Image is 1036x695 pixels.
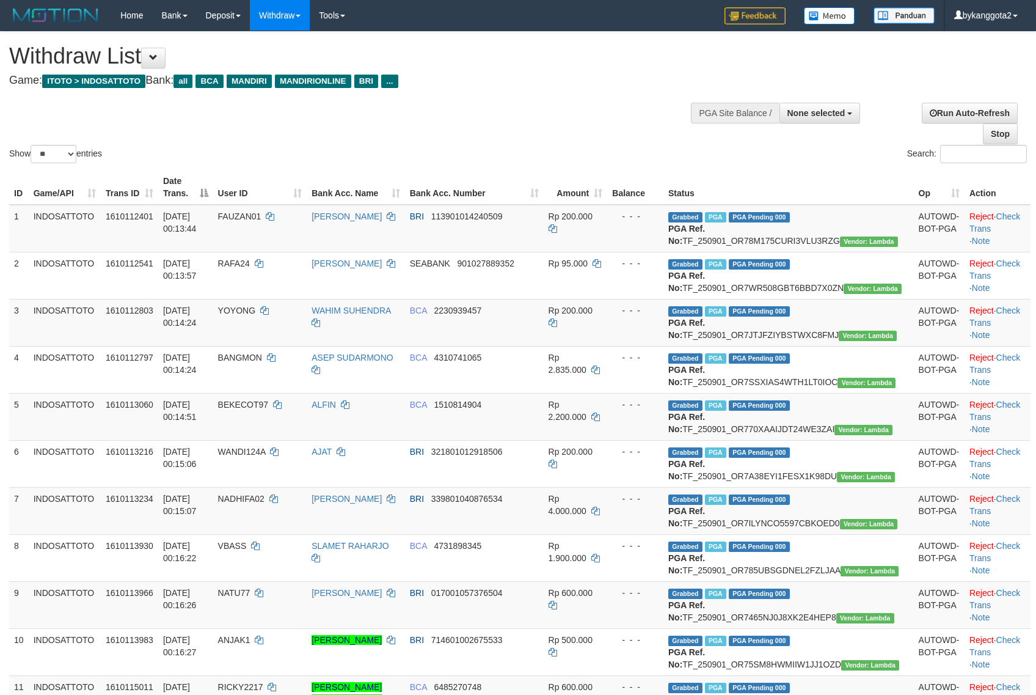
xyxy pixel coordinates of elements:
div: - - - [612,446,658,458]
span: [DATE] 00:14:51 [163,400,197,422]
b: PGA Ref. No: [668,459,705,481]
span: 1610113060 [106,400,153,410]
span: Grabbed [668,353,702,364]
span: BCA [195,75,223,88]
td: 1 [9,205,29,252]
span: PGA Pending [729,589,790,599]
td: · · [965,487,1031,534]
a: [PERSON_NAME] [312,211,382,221]
span: Copy 2230939457 to clipboard [434,306,481,315]
a: Note [972,660,990,669]
span: BRI [410,447,424,457]
th: Balance [607,170,663,205]
th: Trans ID: activate to sort column ascending [101,170,158,205]
span: 1610112401 [106,211,153,221]
span: Vendor URL: https://order7.1velocity.biz [837,378,896,388]
th: Op: activate to sort column ascending [914,170,965,205]
span: BANGMON [218,353,262,362]
a: Reject [969,306,994,315]
span: Marked by bykanggota2 [705,259,726,270]
td: TF_250901_OR75SM8HWMIIW1JJ1OZD [663,628,914,675]
span: Marked by bykanggota2 [705,447,726,458]
th: Date Trans.: activate to sort column descending [158,170,213,205]
td: INDOSATTOTO [29,346,101,393]
span: Marked by bykanggota2 [705,589,726,599]
span: [DATE] 00:15:06 [163,447,197,469]
span: 1610113234 [106,494,153,504]
b: PGA Ref. No: [668,506,705,528]
span: Marked by bykanggota2 [705,495,726,505]
a: Reject [969,682,994,692]
a: AJAT [312,447,332,457]
span: [DATE] 00:16:27 [163,635,197,657]
span: RICKY2217 [218,682,263,692]
span: all [173,75,192,88]
span: Grabbed [668,542,702,552]
td: 4 [9,346,29,393]
b: PGA Ref. No: [668,271,705,293]
span: Rp 200.000 [549,306,593,315]
td: TF_250901_OR770XAAIJDT24WE3ZAI [663,393,914,440]
td: TF_250901_OR7WR508GBT6BBD7X0ZN [663,252,914,299]
a: Reject [969,211,994,221]
span: BRI [410,494,424,504]
td: AUTOWD-BOT-PGA [914,252,965,299]
a: Note [972,283,990,293]
span: 1610113216 [106,447,153,457]
div: - - - [612,210,658,222]
div: PGA Site Balance / [691,103,779,123]
span: WANDI124A [218,447,266,457]
th: Action [965,170,1031,205]
input: Search: [940,145,1027,163]
td: 3 [9,299,29,346]
div: - - - [612,304,658,317]
td: · · [965,440,1031,487]
td: INDOSATTOTO [29,299,101,346]
td: INDOSATTOTO [29,487,101,534]
td: TF_250901_OR7465NJ0J8XK2E4HEP8 [663,581,914,628]
span: Copy 339801040876534 to clipboard [431,494,503,504]
span: 1610113930 [106,541,153,551]
span: BCA [410,353,427,362]
div: - - - [612,587,658,599]
span: [DATE] 00:13:57 [163,259,197,281]
label: Show entries [9,145,102,163]
span: Copy 1510814904 to clipboard [434,400,481,410]
a: Reject [969,400,994,410]
span: Grabbed [668,306,702,317]
span: Copy 321801012918506 to clipboard [431,447,503,457]
span: Grabbed [668,259,702,270]
span: Rp 2.835.000 [549,353,586,375]
span: BRI [410,588,424,598]
span: Grabbed [668,400,702,411]
td: INDOSATTOTO [29,628,101,675]
span: [DATE] 00:16:22 [163,541,197,563]
span: PGA Pending [729,447,790,458]
td: 2 [9,252,29,299]
td: 5 [9,393,29,440]
a: Check Trans [969,259,1020,281]
td: · · [965,534,1031,581]
span: NATU77 [218,588,250,598]
span: ANJAK1 [218,635,250,645]
td: AUTOWD-BOT-PGA [914,487,965,534]
a: Reject [969,259,994,268]
span: Rp 2.200.000 [549,400,586,422]
td: AUTOWD-BOT-PGA [914,205,965,252]
span: 1610112797 [106,353,153,362]
td: 9 [9,581,29,628]
h4: Game: Bank: [9,75,679,87]
span: BCA [410,400,427,410]
a: Check Trans [969,211,1020,234]
a: Note [972,330,990,340]
th: Game/API: activate to sort column ascending [29,170,101,205]
b: PGA Ref. No: [668,553,705,575]
b: PGA Ref. No: [668,600,705,622]
th: Status [663,170,914,205]
td: AUTOWD-BOT-PGA [914,534,965,581]
a: Reject [969,635,994,645]
a: Note [972,236,990,246]
span: Marked by bykanggota2 [705,400,726,411]
span: PGA Pending [729,353,790,364]
span: 1610112803 [106,306,153,315]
